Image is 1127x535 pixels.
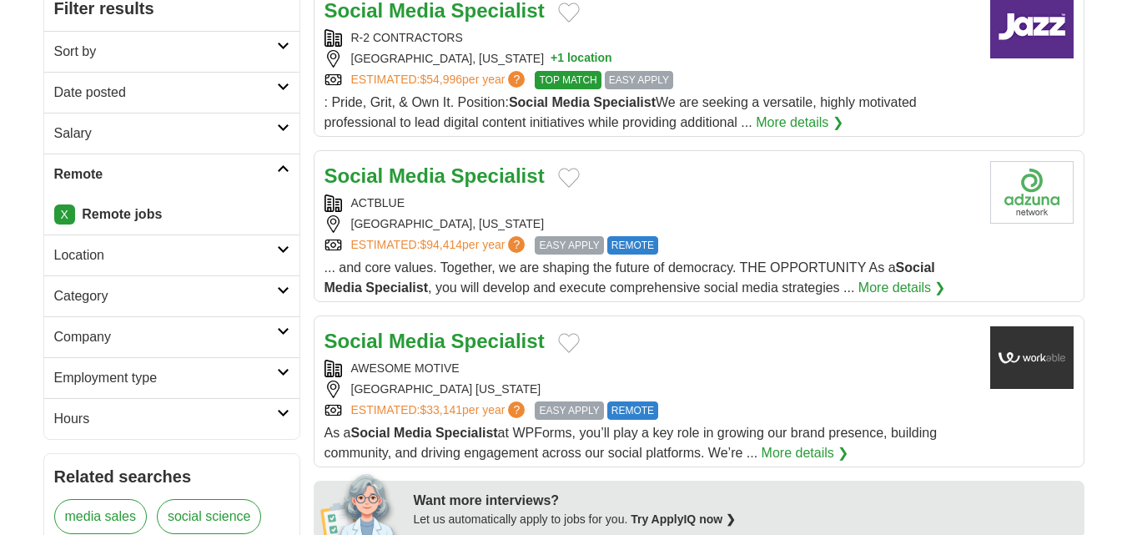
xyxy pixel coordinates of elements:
[605,71,673,89] span: EASY APPLY
[414,511,1074,528] div: Let us automatically apply to jobs for you.
[54,499,147,534] a: media sales
[325,330,384,352] strong: Social
[325,50,977,68] div: [GEOGRAPHIC_DATA], [US_STATE]
[558,168,580,188] button: Add to favorite jobs
[351,401,529,420] a: ESTIMATED:$33,141per year?
[54,164,277,184] h2: Remote
[44,113,299,154] a: Salary
[325,381,977,398] div: [GEOGRAPHIC_DATA] [US_STATE]
[631,512,736,526] a: Try ApplyIQ now ❯
[44,316,299,357] a: Company
[54,245,277,265] h2: Location
[157,499,262,534] a: social science
[756,113,843,133] a: More details ❯
[990,161,1074,224] img: Company logo
[414,491,1074,511] div: Want more interviews?
[351,71,529,89] a: ESTIMATED:$54,996per year?
[762,443,849,463] a: More details ❯
[325,360,977,377] div: AWESOME MOTIVE
[54,83,277,103] h2: Date posted
[54,286,277,306] h2: Category
[54,464,289,489] h2: Related searches
[365,280,428,295] strong: Specialist
[325,280,362,295] strong: Media
[389,330,445,352] strong: Media
[551,50,612,68] button: +1 location
[420,403,462,416] span: $33,141
[535,236,603,255] span: EASY APPLY
[54,42,277,62] h2: Sort by
[44,357,299,398] a: Employment type
[44,72,299,113] a: Date posted
[435,426,498,440] strong: Specialist
[394,426,431,440] strong: Media
[607,401,658,420] span: REMOTE
[325,95,917,129] span: : Pride, Grit, & Own It. Position: We are seeking a versatile, highly motivated professional to l...
[54,327,277,347] h2: Company
[990,326,1074,389] img: Company logo
[44,31,299,72] a: Sort by
[509,95,548,109] strong: Social
[508,236,525,253] span: ?
[451,330,545,352] strong: Specialist
[535,71,601,89] span: TOP MATCH
[451,164,545,187] strong: Specialist
[558,333,580,353] button: Add to favorite jobs
[54,368,277,388] h2: Employment type
[551,50,557,68] span: +
[54,124,277,144] h2: Salary
[351,426,390,440] strong: Social
[325,260,935,295] span: ... and core values. Together, we are shaping the future of democracy. THE OPPORTUNITY As a , you...
[420,73,462,86] span: $54,996
[44,275,299,316] a: Category
[558,3,580,23] button: Add to favorite jobs
[325,330,545,352] a: Social Media Specialist
[54,204,75,225] a: X
[896,260,935,275] strong: Social
[420,238,462,251] span: $94,414
[858,278,946,298] a: More details ❯
[82,207,162,221] strong: Remote jobs
[552,95,590,109] strong: Media
[389,164,445,187] strong: Media
[54,409,277,429] h2: Hours
[351,236,529,255] a: ESTIMATED:$94,414per year?
[607,236,658,255] span: REMOTE
[44,398,299,439] a: Hours
[325,215,977,233] div: [GEOGRAPHIC_DATA], [US_STATE]
[593,95,656,109] strong: Specialist
[44,235,299,275] a: Location
[535,401,603,420] span: EASY APPLY
[44,154,299,194] a: Remote
[325,426,938,460] span: As a at WPForms, you’ll play a key role in growing our brand presence, building community, and dr...
[325,164,545,187] a: Social Media Specialist
[325,164,384,187] strong: Social
[325,194,977,212] div: ACTBLUE
[508,71,525,88] span: ?
[325,29,977,47] div: R-2 CONTRACTORS
[508,401,525,418] span: ?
